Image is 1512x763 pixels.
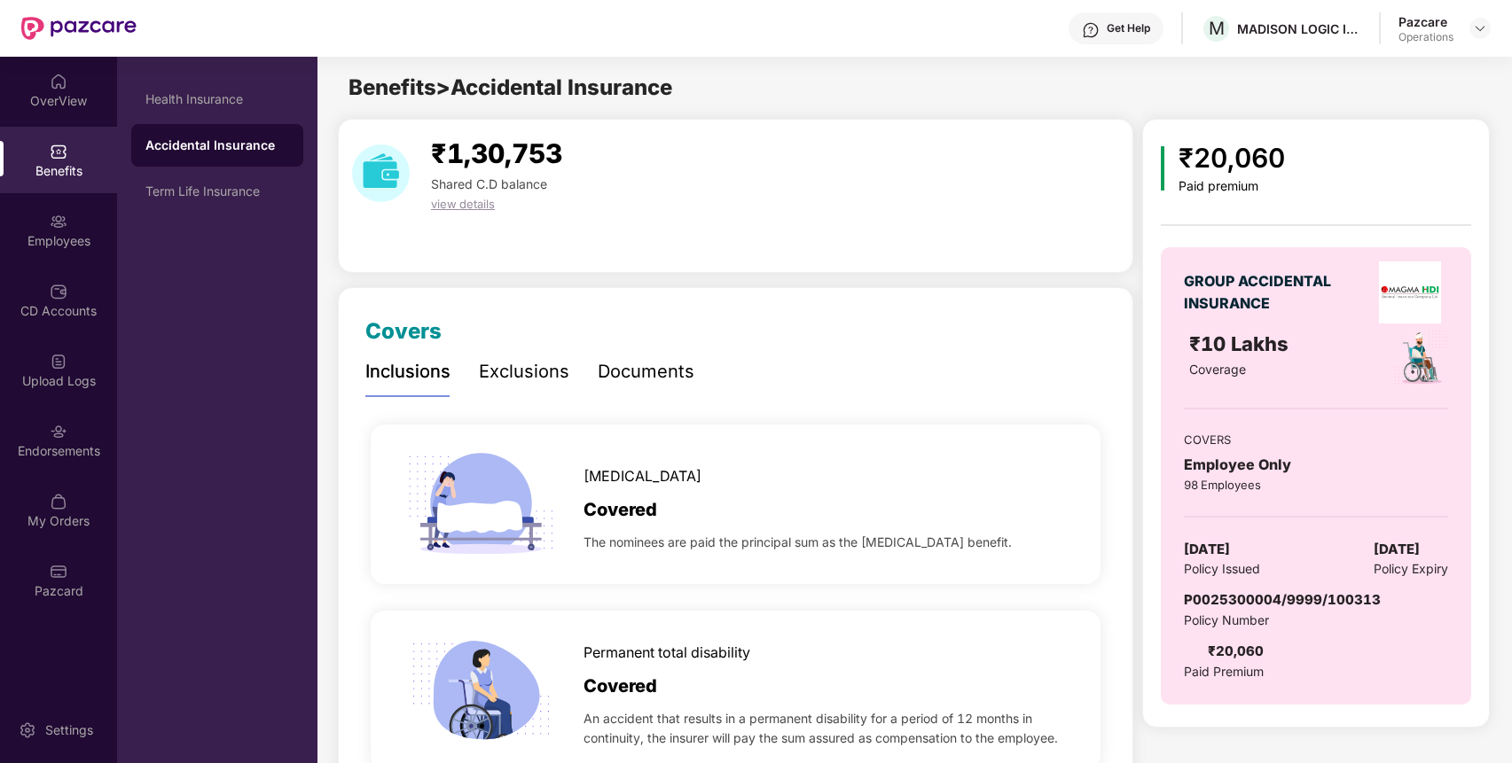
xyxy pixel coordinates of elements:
[1374,559,1448,579] span: Policy Expiry
[349,74,672,100] span: Benefits > Accidental Insurance
[1161,146,1165,191] img: icon
[1392,329,1450,386] img: policyIcon
[352,144,410,202] img: download
[19,721,36,739] img: svg+xml;base64,PHN2ZyBpZD0iU2V0dGluZy0yMHgyMCIgeG1sbnM9Imh0dHA6Ly93d3cudzMub3JnLzIwMDAvc3ZnIiB3aW...
[1179,137,1285,179] div: ₹20,060
[431,197,495,211] span: view details
[50,143,67,160] img: svg+xml;base64,PHN2ZyBpZD0iQmVuZWZpdHMiIHhtbG5zPSJodHRwOi8vd3d3LnczLm9yZy8yMDAwL3N2ZyIgd2lkdGg9Ij...
[145,184,289,199] div: Term Life Insurance
[1184,270,1339,315] div: GROUP ACCIDENTAL INSURANCE
[21,17,137,40] img: New Pazcare Logo
[50,73,67,90] img: svg+xml;base64,PHN2ZyBpZD0iSG9tZSIgeG1sbnM9Imh0dHA6Ly93d3cudzMub3JnLzIwMDAvc3ZnIiB3aWR0aD0iMjAiIG...
[584,496,657,524] span: Covered
[479,358,569,385] div: Exclusions
[584,709,1069,748] span: An accident that results in a permanent disability for a period of 12 months in continuity, the i...
[365,315,442,348] div: Covers
[584,642,750,664] span: Permanent total disability
[1184,591,1381,608] span: P0025300004/9999/100313
[1107,21,1150,35] div: Get Help
[1374,539,1420,560] span: [DATE]
[145,92,289,106] div: Health Insurance
[1184,454,1448,476] div: Employee Only
[1237,20,1361,37] div: MADISON LOGIC INDIA PRIVATE LIMITED
[50,493,67,510] img: svg+xml;base64,PHN2ZyBpZD0iTXlfT3JkZXJzIiBkYXRhLW5hbWU9Ik15IE9yZGVycyIgeG1sbnM9Imh0dHA6Ly93d3cudz...
[431,176,547,191] span: Shared C.D balance
[1398,13,1453,30] div: Pazcare
[1189,332,1294,355] span: ₹10 Lakhs
[40,721,98,739] div: Settings
[584,533,1012,552] span: The nominees are paid the principal sum as the [MEDICAL_DATA] benefit.
[1398,30,1453,44] div: Operations
[145,136,289,154] div: Accidental Insurance
[50,353,67,370] img: svg+xml;base64,PHN2ZyBpZD0iVXBsb2FkX0xvZ3MiIGRhdGEtbmFtZT0iVXBsb2FkIExvZ3MiIHhtbG5zPSJodHRwOi8vd3...
[50,563,67,580] img: svg+xml;base64,PHN2ZyBpZD0iUGF6Y2FyZCIgeG1sbnM9Imh0dHA6Ly93d3cudzMub3JnLzIwMDAvc3ZnIiB3aWR0aD0iMj...
[598,358,694,385] div: Documents
[401,424,560,584] img: icon
[1179,179,1285,194] div: Paid premium
[1473,21,1487,35] img: svg+xml;base64,PHN2ZyBpZD0iRHJvcGRvd24tMzJ4MzIiIHhtbG5zPSJodHRwOi8vd3d3LnczLm9yZy8yMDAwL3N2ZyIgd2...
[1184,612,1269,627] span: Policy Number
[1189,362,1246,377] span: Coverage
[1082,21,1100,39] img: svg+xml;base64,PHN2ZyBpZD0iSGVscC0zMngzMiIgeG1sbnM9Imh0dHA6Ly93d3cudzMub3JnLzIwMDAvc3ZnIiB3aWR0aD...
[1184,431,1448,448] div: COVERS
[584,465,701,487] span: [MEDICAL_DATA]
[365,358,450,385] div: Inclusions
[1184,476,1448,494] div: 98 Employees
[1379,261,1441,323] img: insurerLogo
[50,423,67,440] img: svg+xml;base64,PHN2ZyBpZD0iRW5kb3JzZW1lbnRzIiB4bWxucz0iaHR0cDovL3d3dy53My5vcmcvMjAwMC9zdmciIHdpZH...
[431,137,562,169] span: ₹1,30,753
[50,283,67,300] img: svg+xml;base64,PHN2ZyBpZD0iQ0RfQWNjb3VudHMiIGRhdGEtbmFtZT0iQ0QgQWNjb3VudHMiIHhtbG5zPSJodHRwOi8vd3...
[50,213,67,230] img: svg+xml;base64,PHN2ZyBpZD0iRW1wbG95ZWVzIiB4bWxucz0iaHR0cDovL3d3dy53My5vcmcvMjAwMC9zdmciIHdpZHRoPS...
[584,673,657,700] span: Covered
[1184,539,1230,560] span: [DATE]
[1184,662,1264,681] span: Paid Premium
[1208,641,1264,662] div: ₹20,060
[1184,559,1260,579] span: Policy Issued
[1209,18,1225,39] span: M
